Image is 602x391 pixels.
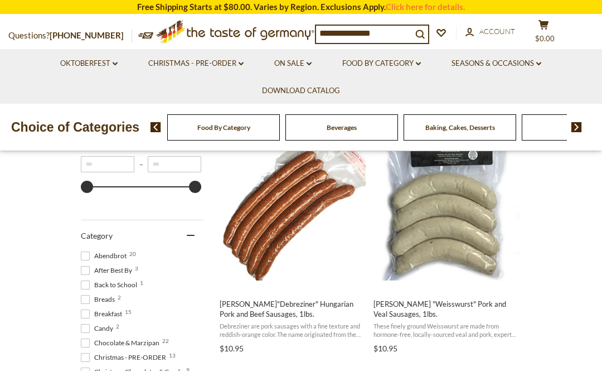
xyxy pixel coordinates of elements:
a: Beverages [327,123,357,132]
span: Christmas Chocolates & Candy [81,367,187,377]
span: 2 [118,295,121,300]
p: Questions? [8,28,132,43]
span: $0.00 [535,34,555,43]
img: next arrow [571,122,582,132]
img: previous arrow [151,122,161,132]
span: Chocolate & Marzipan [81,338,163,348]
span: Christmas - PRE-ORDER [81,353,169,363]
input: Minimum value [81,156,134,172]
span: 13 [169,353,176,358]
span: [PERSON_NAME]"Debreziner" Hungarian Pork and Beef Sausages, 1lbs. [220,299,364,319]
span: [PERSON_NAME] "Weisswurst" Pork and Veal Sausages, 1lbs. [373,299,518,319]
span: Category [81,231,113,240]
span: $10.95 [373,344,397,353]
a: Seasons & Occasions [452,57,541,70]
span: After Best By [81,266,135,276]
span: 9 [186,367,190,373]
a: Account [465,26,515,38]
span: 3 [135,266,138,271]
span: 1 [140,280,143,286]
span: Breakfast [81,309,125,319]
a: Click here for details. [386,2,465,12]
a: On Sale [274,57,312,70]
a: Baking, Cakes, Desserts [425,123,495,132]
a: Binkert's [372,123,520,358]
a: Oktoberfest [60,57,118,70]
span: 22 [162,338,169,344]
a: Download Catalog [262,85,340,97]
span: These finely ground Weisswurst are made from hormone-free, locally-sourced veal and pork, expertl... [373,322,518,339]
input: Maximum value [148,156,201,172]
img: Binkert's "Weisswurst" Pork and Veal Sausages, 1lbs. [372,133,520,281]
span: Candy [81,324,116,334]
span: 15 [125,309,132,315]
a: Food By Category [342,57,421,70]
button: $0.00 [527,20,560,47]
span: Abendbrot [81,251,130,261]
span: Account [479,27,515,36]
a: Binkert's [218,123,366,358]
a: [PHONE_NUMBER] [50,30,124,40]
span: Breads [81,295,118,305]
span: 20 [129,251,136,257]
span: – [134,160,148,168]
a: Christmas - PRE-ORDER [148,57,244,70]
span: Debreziner are pork sausages with a fine texture and reddish-orange color. The name originated fr... [220,322,364,339]
span: $10.95 [220,344,244,353]
a: Food By Category [197,123,250,132]
span: 2 [116,324,119,329]
span: Back to School [81,280,140,290]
